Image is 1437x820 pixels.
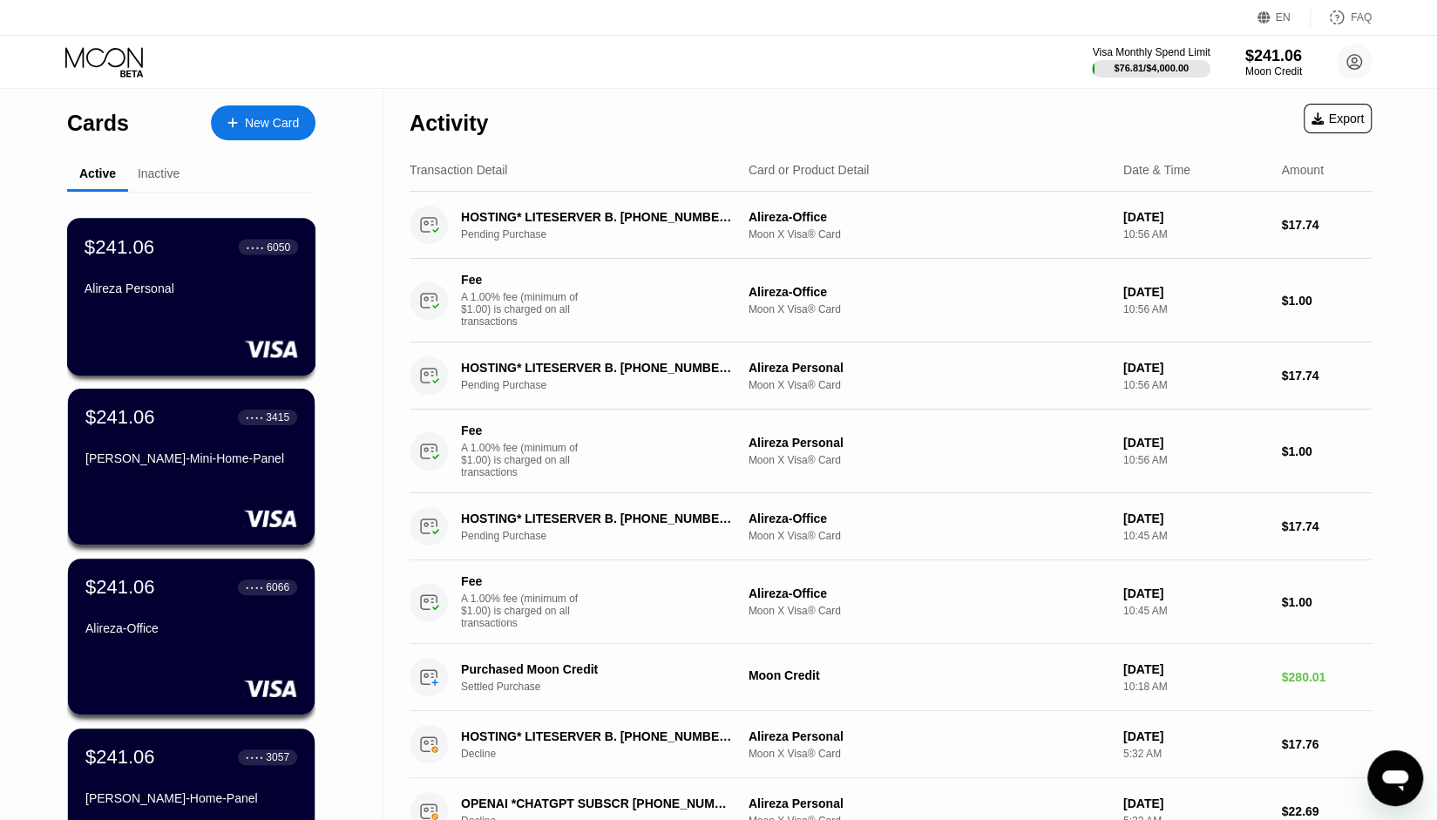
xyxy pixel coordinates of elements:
div: Purchased Moon CreditSettled PurchaseMoon Credit[DATE]10:18 AM$280.01 [410,644,1372,711]
div: $241.06● ● ● ●3415[PERSON_NAME]-Mini-Home-Panel [68,389,315,545]
div: 5:32 AM [1123,748,1268,760]
div: $17.74 [1281,369,1372,383]
div: [DATE] [1123,210,1268,224]
div: EN [1257,9,1311,26]
div: Card or Product Detail [749,163,870,177]
iframe: Button to launch messaging window [1367,750,1423,806]
div: 3415 [266,411,289,424]
div: FeeA 1.00% fee (minimum of $1.00) is charged on all transactionsAlireza-OfficeMoon X Visa® Card[D... [410,560,1372,644]
div: Pending Purchase [461,228,753,241]
div: Alireza Personal [749,361,1109,375]
div: HOSTING* LITESERVER B. [PHONE_NUMBER] NL [461,512,733,525]
div: EN [1276,11,1291,24]
div: FAQ [1311,9,1372,26]
div: [DATE] [1123,285,1268,299]
div: Visa Monthly Spend Limit [1092,46,1210,58]
div: A 1.00% fee (minimum of $1.00) is charged on all transactions [461,593,592,629]
div: Moon Credit [1245,65,1302,78]
div: Date & Time [1123,163,1190,177]
div: FeeA 1.00% fee (minimum of $1.00) is charged on all transactionsAlireza-OfficeMoon X Visa® Card[D... [410,259,1372,342]
div: Decline [461,748,753,760]
div: ● ● ● ● [246,755,263,760]
div: $241.06● ● ● ●6066Alireza-Office [68,559,315,715]
div: 10:18 AM [1123,681,1268,693]
div: HOSTING* LITESERVER B. [PHONE_NUMBER] NL [461,210,733,224]
div: Alireza-Office [85,621,297,635]
div: Cards [67,111,129,136]
div: $1.00 [1281,595,1372,609]
div: FeeA 1.00% fee (minimum of $1.00) is charged on all transactionsAlireza PersonalMoon X Visa® Card... [410,410,1372,493]
div: A 1.00% fee (minimum of $1.00) is charged on all transactions [461,442,592,478]
div: Activity [410,111,488,136]
div: HOSTING* LITESERVER B. [PHONE_NUMBER] NLPending PurchaseAlireza-OfficeMoon X Visa® Card[DATE]10:5... [410,192,1372,259]
div: Moon X Visa® Card [749,748,1109,760]
div: $76.81 / $4,000.00 [1114,63,1189,73]
div: Pending Purchase [461,379,753,391]
div: Moon X Visa® Card [749,228,1109,241]
div: $241.06 [85,746,155,769]
div: New Card [211,105,315,140]
div: HOSTING* LITESERVER B. [PHONE_NUMBER] NL [461,729,733,743]
div: Active [79,166,116,180]
div: Inactive [138,166,180,180]
div: 6066 [266,581,289,593]
div: HOSTING* LITESERVER B. [PHONE_NUMBER] NLDeclineAlireza PersonalMoon X Visa® Card[DATE]5:32 AM$17.76 [410,711,1372,778]
div: Alireza Personal [749,796,1109,810]
div: HOSTING* LITESERVER B. [PHONE_NUMBER] NLPending PurchaseAlireza-OfficeMoon X Visa® Card[DATE]10:4... [410,493,1372,560]
div: Export [1312,112,1364,125]
div: Alireza-Office [749,512,1109,525]
div: ● ● ● ● [246,415,263,420]
div: Moon X Visa® Card [749,454,1109,466]
div: ● ● ● ● [246,585,263,590]
div: ● ● ● ● [247,244,264,249]
div: $17.74 [1281,218,1372,232]
div: Alireza Personal [85,281,298,295]
div: Fee [461,273,583,287]
div: Alireza-Office [749,210,1109,224]
div: $1.00 [1281,444,1372,458]
div: Export [1304,104,1372,133]
div: $241.06 [85,235,154,258]
div: $241.06Moon Credit [1245,47,1302,78]
div: Alireza Personal [749,436,1109,450]
div: 10:56 AM [1123,303,1268,315]
div: 10:56 AM [1123,379,1268,391]
div: $17.76 [1281,737,1372,751]
div: Moon X Visa® Card [749,303,1109,315]
div: [PERSON_NAME]-Home-Panel [85,791,297,805]
div: $280.01 [1281,670,1372,684]
div: Moon X Visa® Card [749,379,1109,391]
div: $241.06 [85,576,155,599]
div: [DATE] [1123,662,1268,676]
div: Moon X Visa® Card [749,605,1109,617]
div: $22.69 [1281,804,1372,818]
div: Alireza-Office [749,285,1109,299]
div: $241.06 [85,406,155,429]
div: $17.74 [1281,519,1372,533]
div: Fee [461,424,583,437]
div: Moon X Visa® Card [749,530,1109,542]
div: Alireza-Office [749,586,1109,600]
div: Transaction Detail [410,163,507,177]
div: $1.00 [1281,294,1372,308]
div: Alireza Personal [749,729,1109,743]
div: 3057 [266,751,289,763]
div: $241.06● ● ● ●6050Alireza Personal [68,219,315,375]
div: [DATE] [1123,512,1268,525]
div: 10:56 AM [1123,228,1268,241]
div: 10:45 AM [1123,530,1268,542]
div: Visa Monthly Spend Limit$76.81/$4,000.00 [1092,46,1210,78]
div: Amount [1281,163,1323,177]
div: [PERSON_NAME]-Mini-Home-Panel [85,451,297,465]
div: HOSTING* LITESERVER B. [PHONE_NUMBER] NLPending PurchaseAlireza PersonalMoon X Visa® Card[DATE]10... [410,342,1372,410]
div: A 1.00% fee (minimum of $1.00) is charged on all transactions [461,291,592,328]
div: 6050 [267,241,290,253]
div: HOSTING* LITESERVER B. [PHONE_NUMBER] NL [461,361,733,375]
div: New Card [245,116,299,131]
div: [DATE] [1123,796,1268,810]
div: Purchased Moon Credit [461,662,733,676]
div: $241.06 [1245,47,1302,65]
div: [DATE] [1123,586,1268,600]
